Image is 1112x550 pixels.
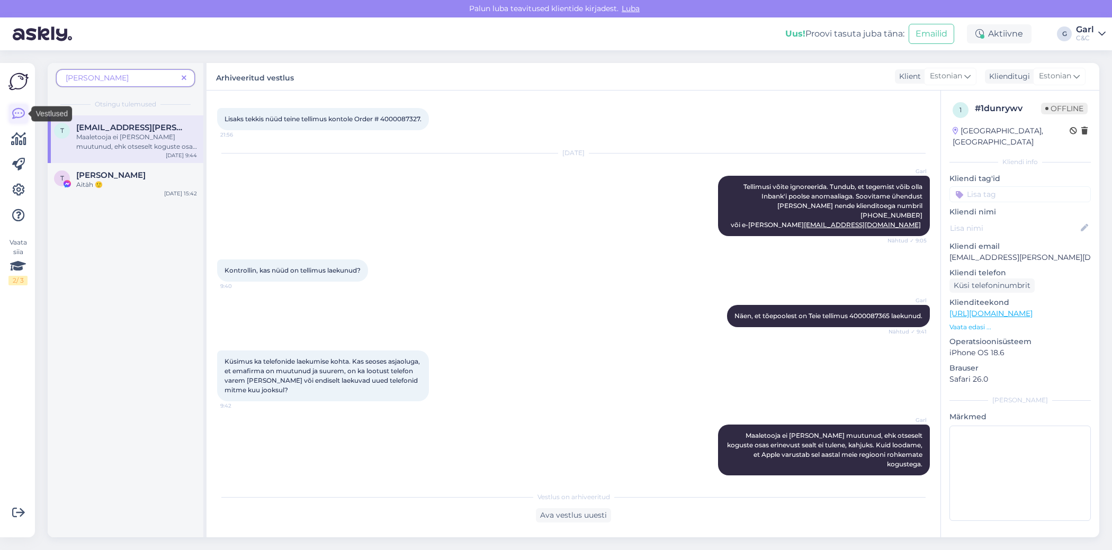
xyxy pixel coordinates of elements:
a: [EMAIL_ADDRESS][DOMAIN_NAME] [804,221,921,229]
span: Triin Reisner [76,170,146,180]
span: Estonian [930,70,962,82]
a: GarlC&C [1076,25,1106,42]
span: 9:40 [220,282,260,290]
span: 1 [959,106,962,114]
label: Arhiveeritud vestlus [216,69,294,84]
div: Vaata siia [8,238,28,285]
p: Kliendi email [949,241,1091,252]
span: T [60,174,64,182]
span: Näen, et tõepoolest on Teie tellimus 4000087365 laekunud. [734,312,922,320]
div: Aktiivne [967,24,1032,43]
div: C&C [1076,34,1094,42]
div: [GEOGRAPHIC_DATA], [GEOGRAPHIC_DATA] [953,125,1070,148]
span: triin.reisner@gmail.com [76,123,186,132]
div: [DATE] 15:42 [164,190,197,197]
span: 21:56 [220,131,260,139]
span: Lisaks tekkis nüüd teine tellimus kontole Order # 4000087327. [225,115,422,123]
div: Klient [895,71,921,82]
p: Kliendi telefon [949,267,1091,278]
p: Kliendi tag'id [949,173,1091,184]
input: Lisa nimi [950,222,1079,234]
div: 2 / 3 [8,276,28,285]
span: Luba [618,4,643,13]
div: [DATE] 9:44 [166,151,197,159]
span: Estonian [1039,70,1071,82]
span: Tellimusi võite ignoreerida. Tundub, et tegemist võib olla Inbank'i poolse anomaaliaga. Soovitame... [731,183,930,229]
div: Aitäh 🙂 [76,180,197,190]
div: Klienditugi [985,71,1030,82]
div: Proovi tasuta juba täna: [785,28,904,40]
span: Nähtud ✓ 9:05 [887,237,927,245]
p: Brauser [949,363,1091,374]
p: Klienditeekond [949,297,1091,308]
div: Maaletooja ei [PERSON_NAME] muutunud, ehk otseselt koguste osas erinevust sealt ei tulene, kahjuk... [76,132,197,151]
p: Operatsioonisüsteem [949,336,1091,347]
div: G [1057,26,1072,41]
div: Vestlused [32,106,73,122]
p: Safari 26.0 [949,374,1091,385]
span: Nähtud ✓ 9:41 [887,328,927,336]
p: Vaata edasi ... [949,322,1091,332]
div: # 1dunrywv [975,102,1041,115]
span: Otsingu tulemused [95,100,156,109]
p: iPhone OS 18.6 [949,347,1091,358]
div: [PERSON_NAME] [949,395,1091,405]
span: Nähtud ✓ 9:44 [887,476,927,484]
span: 9:42 [220,402,260,410]
span: Garl [887,416,927,424]
p: [EMAIL_ADDRESS][PERSON_NAME][DOMAIN_NAME] [949,252,1091,263]
a: [URL][DOMAIN_NAME] [949,309,1033,318]
div: Kliendi info [949,157,1091,167]
button: Emailid [909,24,954,44]
span: Offline [1041,103,1088,114]
img: Askly Logo [8,71,29,92]
span: Garl [887,167,927,175]
p: Märkmed [949,411,1091,422]
div: Küsi telefoninumbrit [949,278,1035,293]
div: Ava vestlus uuesti [536,508,611,522]
span: Vestlus on arhiveeritud [537,492,610,502]
div: [DATE] [217,148,930,158]
b: Uus! [785,29,805,39]
p: Kliendi nimi [949,206,1091,218]
span: Maaletooja ei [PERSON_NAME] muutunud, ehk otseselt koguste osas erinevust sealt ei tulene, kahjuk... [727,431,924,468]
span: Garl [887,296,927,304]
span: Küsimus ka telefonide laekumise kohta. Kas seoses asjaoluga, et emafirma on muutunud ja suurem, o... [225,357,422,394]
div: Garl [1076,25,1094,34]
input: Lisa tag [949,186,1091,202]
span: [PERSON_NAME] [66,73,129,83]
span: t [60,127,64,134]
span: Kontrollin, kas nüüd on tellimus laekunud? [225,266,361,274]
